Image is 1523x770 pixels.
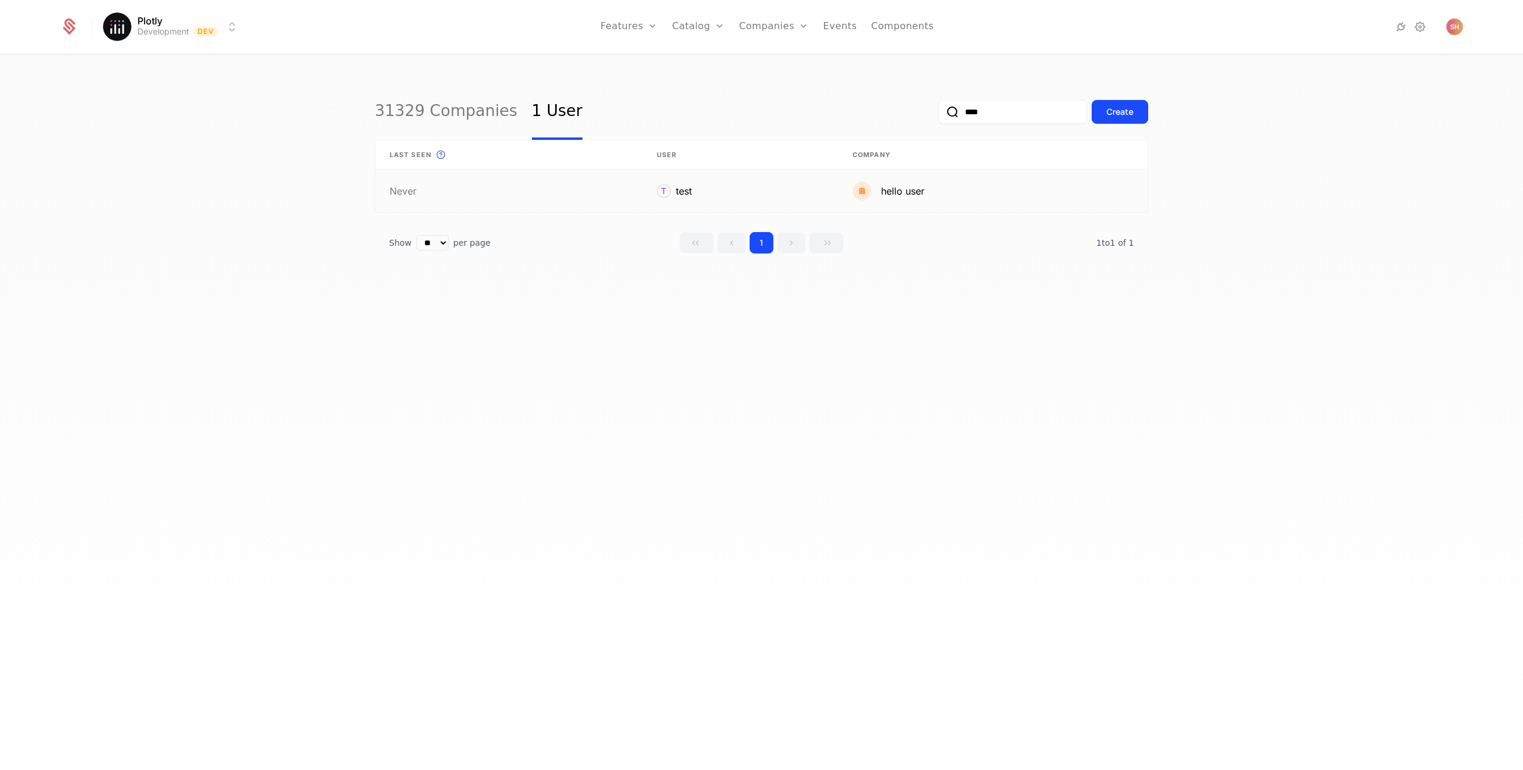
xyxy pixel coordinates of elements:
a: Settings [1413,20,1427,34]
img: Plotly [103,12,131,41]
span: per page [453,237,491,249]
button: Go to last page [809,232,844,253]
span: 1 to 1 of [1096,238,1129,248]
select: Select page size [416,235,449,251]
a: Integrations [1394,20,1408,34]
button: Create [1092,100,1148,124]
div: Create [1107,106,1133,118]
span: Show [389,237,412,249]
div: Table pagination [375,232,1148,253]
span: Dev [194,27,218,36]
th: User [643,140,838,170]
div: Page navigation [679,232,844,253]
span: 1 [1096,238,1134,248]
button: Go to page 1 [750,232,773,253]
img: S H [1446,18,1463,35]
button: Go to next page [777,232,806,253]
button: Go to previous page [717,232,746,253]
span: Plotly [137,16,162,26]
button: Open user button [1446,18,1463,35]
button: Go to first page [679,232,714,253]
th: Company [838,140,1148,170]
button: Select environment [106,14,240,40]
div: Development [137,26,189,37]
span: Last seen [390,150,431,160]
a: 1 User [532,84,582,140]
a: 31329 Companies [375,84,518,140]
